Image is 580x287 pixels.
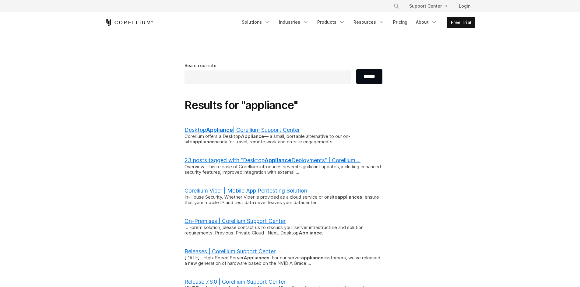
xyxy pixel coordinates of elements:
a: Releases | Corellium Support Center [185,248,276,255]
a: Industries [275,17,312,28]
b: Appliance [206,127,233,133]
a: Release 7.6.0 | Corellium Support Center [185,278,286,285]
b: Appliance [241,133,264,139]
a: Pricing [389,17,411,28]
div: In-House Security. Whether Viper is provided as a cloud service or onsite , ensure that your mobi... [185,194,382,206]
div: ... -prem solution, please contact us to discuss your server infrastructure and solution requirem... [185,225,382,236]
b: appliance [192,139,215,145]
b: ... [200,255,203,261]
b: Appliances [244,255,269,261]
div: Corellium offers a Desktop — a small, portable alternative to our on-site handy for travel, remot... [185,134,382,145]
a: Corellium Viper | Mobile App Pentesting Solution [185,187,307,194]
span: Search our site [185,63,216,68]
div: Overview​. This release of Corellium introduces several significant updates, including enhanced s... [185,164,382,176]
a: About [412,17,441,28]
a: Support Center [404,1,452,12]
div: Navigation Menu [238,17,475,28]
a: DesktopAppliance| Corellium Support Center [185,127,300,133]
b: appliances [337,194,362,200]
a: Login [454,1,475,12]
b: appliance [301,255,323,261]
a: Solutions [238,17,274,28]
a: Products [314,17,349,28]
a: 23 posts tagged with "DesktopApplianceDeployments" | Corellium ... [185,157,360,163]
b: Appliance [265,157,291,163]
a: Free Trial [447,17,475,28]
h1: Results for "appliance" [185,98,395,112]
div: [DATE] High-Speed Server ​. For our server customers, we've released a new generation of hardware... [185,255,382,267]
b: Appliance [299,230,322,236]
button: Search [391,1,402,12]
a: Resources [350,17,388,28]
div: Navigation Menu [386,1,475,12]
a: On-Premises | Corellium Support Center [185,218,286,224]
a: Corellium Home [105,19,153,26]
